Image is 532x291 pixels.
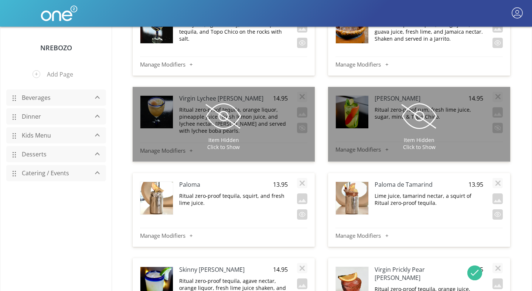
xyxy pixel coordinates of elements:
a: Kids Menu [18,128,88,142]
h4: Skinny [PERSON_NAME] [179,265,266,274]
span: 13.95 [269,180,288,189]
span: Item Hidden [404,136,434,143]
p: Ritual zero-proof tequila, squirt, and fresh lime juice. [179,192,288,206]
p: Lime juice, tamarind nectar, a squirt of Ritual zero-proof tequila. [375,192,483,206]
button: Add Page [27,65,85,84]
h4: Paloma [179,180,266,189]
h4: Paloma de Tamarind [375,180,461,189]
button: Add an image to this item [492,22,503,33]
button: Add an image to this item [297,22,307,33]
button: Add an image to this item [297,278,307,289]
button: Add an image to this item [492,278,503,289]
button: Exclude this item when you publish your menu [492,209,503,220]
img: Image Preview [336,11,368,43]
a: Dinner [18,109,88,123]
button: Exclude this item when you publish your menu [297,209,307,220]
h4: Virgin Prickly Pear [PERSON_NAME] [375,265,461,282]
span: Item Hidden [208,136,239,143]
p: Lime juice, agave honey, Ritual zero-proof tequila, and Topo Chico on the rocks with salt. [179,21,288,42]
button: Manage Modifiers [335,232,503,239]
a: Beverages [18,91,88,105]
a: Catering / Events [18,166,88,180]
a: Desserts [18,147,88,161]
span: Click to Show [403,143,436,150]
img: Image Preview [336,182,368,214]
span: 13.95 [465,180,483,189]
button: Add an image to this item [492,193,503,204]
span: 15.95 [465,265,483,274]
button: Exclude this item when you publish your menu [297,38,307,48]
button: Add an image to this item [297,193,307,204]
a: NRebozo [40,43,72,52]
button: Manage Modifiers [140,232,307,239]
button: Exclude this item when you publish your menu [492,38,503,48]
img: Image Preview [140,11,173,43]
span: Click to Show [207,143,240,150]
span: 14.95 [269,265,288,274]
button: Manage Modifiers [140,61,307,68]
img: Image Preview [140,182,173,214]
button: Manage Modifiers [335,61,503,68]
p: Ritual zero-proof tequila, orange juice, guava juice, fresh lime, and Jamaica nectar. Shaken and ... [375,21,483,42]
